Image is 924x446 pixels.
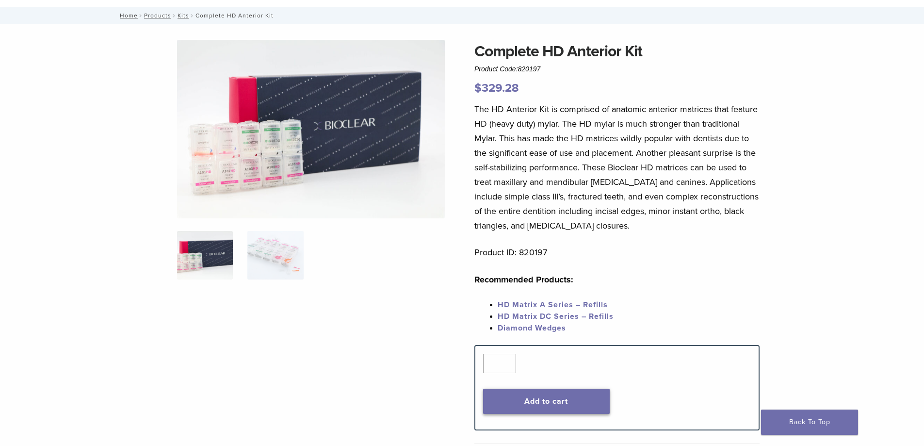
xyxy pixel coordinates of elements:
[761,410,858,435] a: Back To Top
[483,389,610,414] button: Add to cart
[177,40,445,218] img: IMG_8088 (1)
[138,13,144,18] span: /
[117,12,138,19] a: Home
[474,102,760,233] p: The HD Anterior Kit is comprised of anatomic anterior matrices that feature HD (heavy duty) mylar...
[474,245,760,260] p: Product ID: 820197
[518,65,541,73] span: 820197
[171,13,178,18] span: /
[113,7,811,24] nav: Complete HD Anterior Kit
[177,231,233,280] img: IMG_8088-1-324x324.jpg
[189,13,195,18] span: /
[474,65,540,73] span: Product Code:
[144,12,171,19] a: Products
[247,231,303,280] img: Complete HD Anterior Kit - Image 2
[498,300,608,310] a: HD Matrix A Series – Refills
[474,81,482,95] span: $
[498,312,614,321] a: HD Matrix DC Series – Refills
[474,274,573,285] strong: Recommended Products:
[498,323,566,333] a: Diamond Wedges
[474,81,519,95] bdi: 329.28
[474,40,760,63] h1: Complete HD Anterior Kit
[178,12,189,19] a: Kits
